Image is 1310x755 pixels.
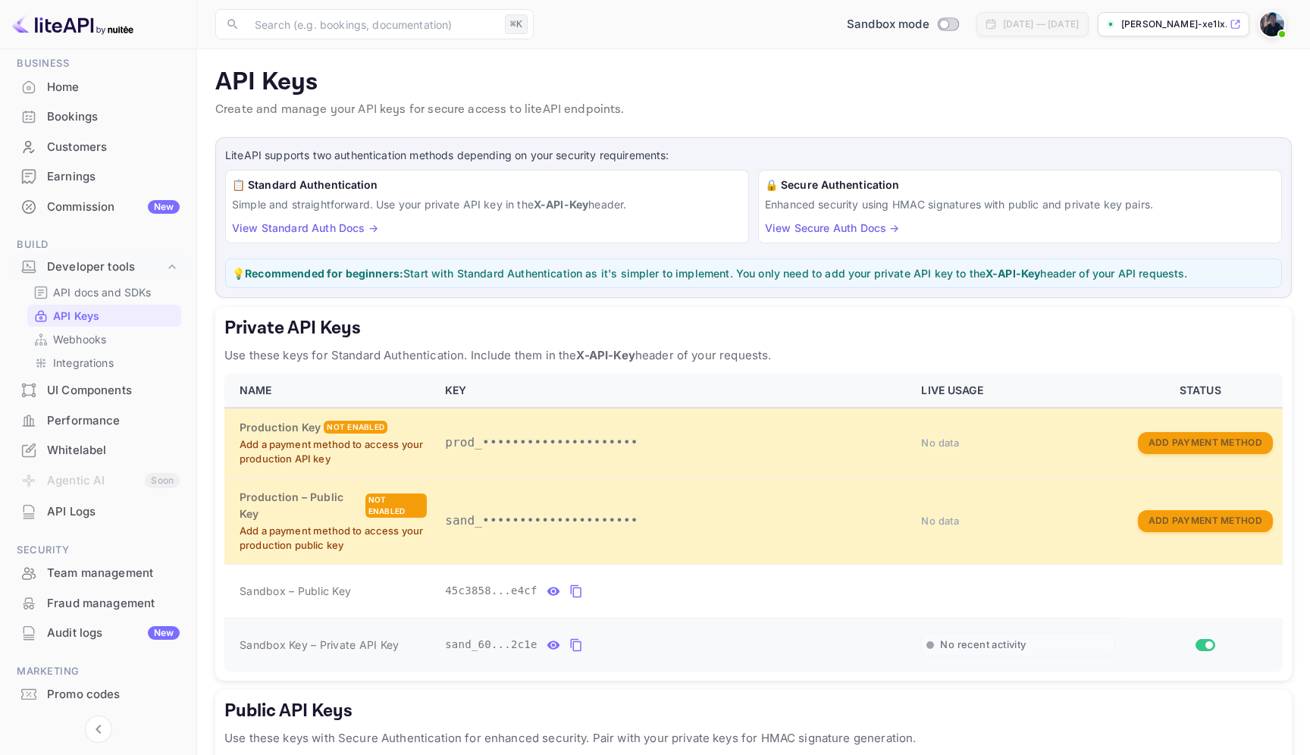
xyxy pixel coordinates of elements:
p: LiteAPI supports two authentication methods depending on your security requirements: [225,147,1282,164]
span: Sandbox – Public Key [240,583,351,599]
div: Earnings [47,168,180,186]
input: Search (e.g. bookings, documentation) [246,9,499,39]
a: Home [9,73,187,101]
strong: X-API-Key [534,198,588,211]
span: Sandbox Key – Private API Key [240,638,399,651]
a: Add Payment Method [1138,513,1273,526]
a: Audit logsNew [9,619,187,647]
div: Home [9,73,187,102]
p: Enhanced security using HMAC signatures with public and private key pairs. [765,196,1275,212]
div: API Keys [27,305,181,327]
span: No recent activity [940,638,1026,651]
span: sand_60...2c1e [445,637,537,653]
div: Bookings [9,102,187,132]
p: Simple and straightforward. Use your private API key in the header. [232,196,742,212]
a: Team management [9,559,187,587]
a: Earnings [9,162,187,190]
div: Integrations [27,352,181,374]
th: LIVE USAGE [912,374,1124,408]
p: Use these keys for Standard Authentication. Include them in the header of your requests. [224,346,1283,365]
p: Webhooks [53,331,106,347]
div: Audit logs [47,625,180,642]
a: UI Components [9,376,187,404]
div: API Logs [47,503,180,521]
a: Webhooks [33,331,175,347]
div: [DATE] — [DATE] [1003,17,1079,31]
img: LiteAPI logo [12,12,133,36]
div: Audit logsNew [9,619,187,648]
p: [PERSON_NAME]-xe1lx.[PERSON_NAME]... [1121,17,1227,31]
a: Performance [9,406,187,434]
a: API Keys [33,308,175,324]
div: Developer tools [9,254,187,280]
p: sand_••••••••••••••••••••• [445,512,903,530]
button: Collapse navigation [85,716,112,743]
span: Marketing [9,663,187,680]
span: No data [921,515,959,527]
p: Create and manage your API keys for secure access to liteAPI endpoints. [215,101,1292,119]
p: API Keys [215,67,1292,98]
div: CommissionNew [9,193,187,222]
div: Not enabled [324,421,387,434]
th: NAME [224,374,436,408]
strong: Recommended for beginners: [245,267,403,280]
div: Fraud management [9,589,187,619]
strong: X-API-Key [576,348,635,362]
strong: X-API-Key [986,267,1040,280]
div: Promo codes [9,680,187,710]
span: Sandbox mode [847,16,929,33]
div: Customers [9,133,187,162]
div: UI Components [9,376,187,406]
div: Webhooks [27,328,181,350]
div: Team management [47,565,180,582]
h6: Production – Public Key [240,489,362,522]
a: Fraud management [9,589,187,617]
a: View Standard Auth Docs → [232,221,378,234]
a: View Secure Auth Docs → [765,221,899,234]
a: CommissionNew [9,193,187,221]
p: Integrations [53,355,114,371]
a: Customers [9,133,187,161]
p: Add a payment method to access your production public key [240,524,427,553]
h6: Production Key [240,419,321,436]
h5: Private API Keys [224,316,1283,340]
div: UI Components [47,382,180,399]
h6: 📋 Standard Authentication [232,177,742,193]
table: private api keys table [224,374,1283,672]
div: Team management [9,559,187,588]
div: New [148,200,180,214]
span: 45c3858...e4cf [445,583,537,599]
span: Business [9,55,187,72]
h6: 🔒 Secure Authentication [765,177,1275,193]
p: Use these keys with Secure Authentication for enhanced security. Pair with your private keys for ... [224,729,1283,747]
p: 💡 Start with Standard Authentication as it's simpler to implement. You only need to add your priv... [232,265,1275,281]
div: API Logs [9,497,187,527]
a: Whitelabel [9,436,187,464]
div: Performance [47,412,180,430]
a: API Logs [9,497,187,525]
div: Bookings [47,108,180,126]
button: Add Payment Method [1138,510,1273,532]
p: API docs and SDKs [53,284,152,300]
div: Promo codes [47,686,180,703]
div: Whitelabel [47,442,180,459]
h5: Public API Keys [224,699,1283,723]
span: Security [9,542,187,559]
div: API docs and SDKs [27,281,181,303]
div: Home [47,79,180,96]
a: Promo codes [9,680,187,708]
div: Developer tools [47,258,165,276]
a: Add Payment Method [1138,435,1273,448]
th: KEY [436,374,912,408]
div: Earnings [9,162,187,192]
a: Integrations [33,355,175,371]
div: Customers [47,139,180,156]
div: Fraud management [47,595,180,612]
p: prod_••••••••••••••••••••• [445,434,903,452]
img: Grayson Ho [1260,12,1284,36]
div: New [148,626,180,640]
th: STATUS [1124,374,1283,408]
div: Not enabled [365,493,428,518]
div: Performance [9,406,187,436]
a: API docs and SDKs [33,284,175,300]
